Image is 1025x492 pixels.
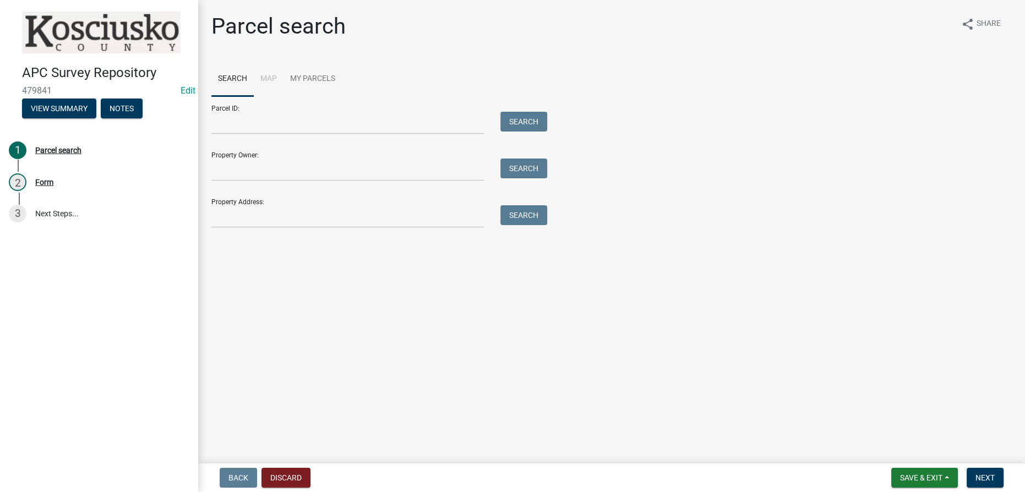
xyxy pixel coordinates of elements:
h1: Parcel search [211,13,346,40]
h4: APC Survey Repository [22,65,189,81]
i: share [961,18,974,31]
span: 479841 [22,85,176,96]
button: shareShare [952,13,1010,35]
div: Form [35,178,53,186]
span: Save & Exit [900,473,942,482]
wm-modal-confirm: Edit Application Number [181,85,195,96]
wm-modal-confirm: Notes [101,105,143,113]
button: Search [500,112,547,132]
button: View Summary [22,99,96,118]
span: Share [977,18,1001,31]
button: Notes [101,99,143,118]
button: Save & Exit [891,468,958,488]
button: Discard [261,468,310,488]
wm-modal-confirm: Summary [22,105,96,113]
img: Kosciusko County, Indiana [22,12,181,53]
div: Parcel search [35,146,81,154]
button: Next [967,468,1004,488]
span: Next [975,473,995,482]
div: 3 [9,205,26,222]
button: Search [500,205,547,225]
div: 1 [9,141,26,159]
button: Search [500,158,547,178]
a: Search [211,62,254,97]
button: Back [220,468,257,488]
a: My Parcels [283,62,342,97]
span: Back [228,473,248,482]
a: Edit [181,85,195,96]
div: 2 [9,173,26,191]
